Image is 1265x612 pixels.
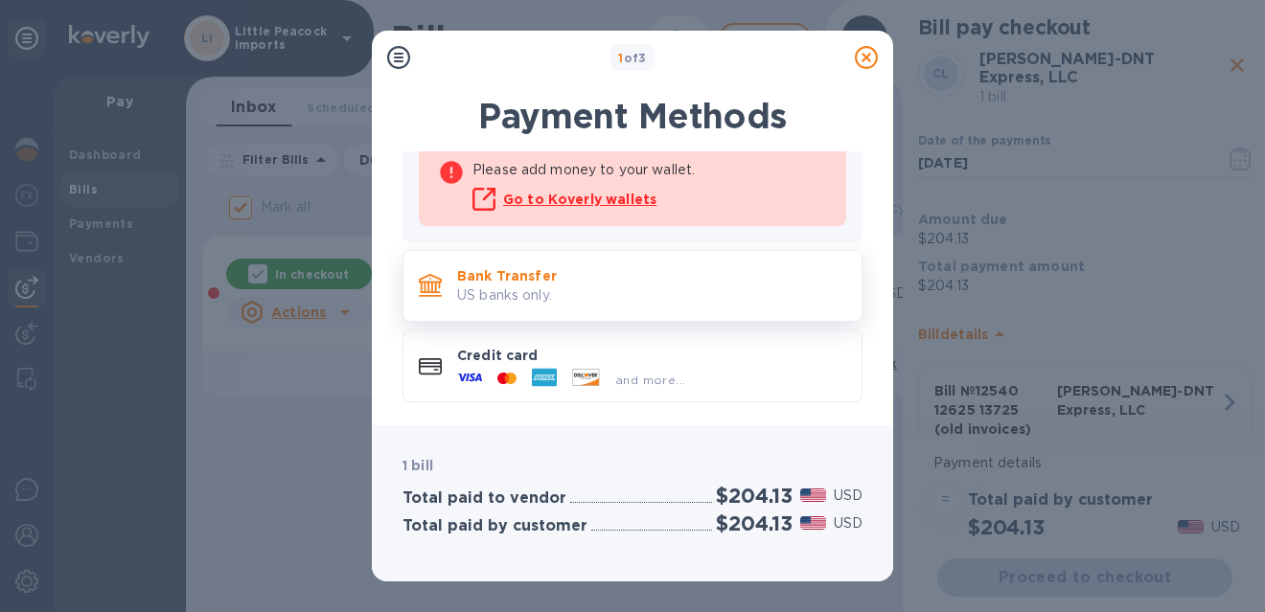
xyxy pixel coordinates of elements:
[402,517,587,535] h3: Total paid by customer
[457,346,846,365] p: Credit card
[716,511,793,535] h2: $204.13
[800,488,826,502] img: USD
[457,285,846,306] p: US banks only.
[618,51,623,65] span: 1
[800,516,826,530] img: USD
[503,192,656,207] u: Go to Koverly wallets
[716,484,793,508] h2: $204.13
[402,458,433,473] b: 1 bill
[834,486,862,506] p: USD
[618,51,647,65] b: of 3
[402,489,566,508] h3: Total paid to vendor
[457,266,846,285] p: Bank Transfer
[472,160,827,180] p: Please add money to your wallet.
[402,96,862,136] h1: Payment Methods
[615,373,685,387] span: and more...
[834,513,862,533] p: USD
